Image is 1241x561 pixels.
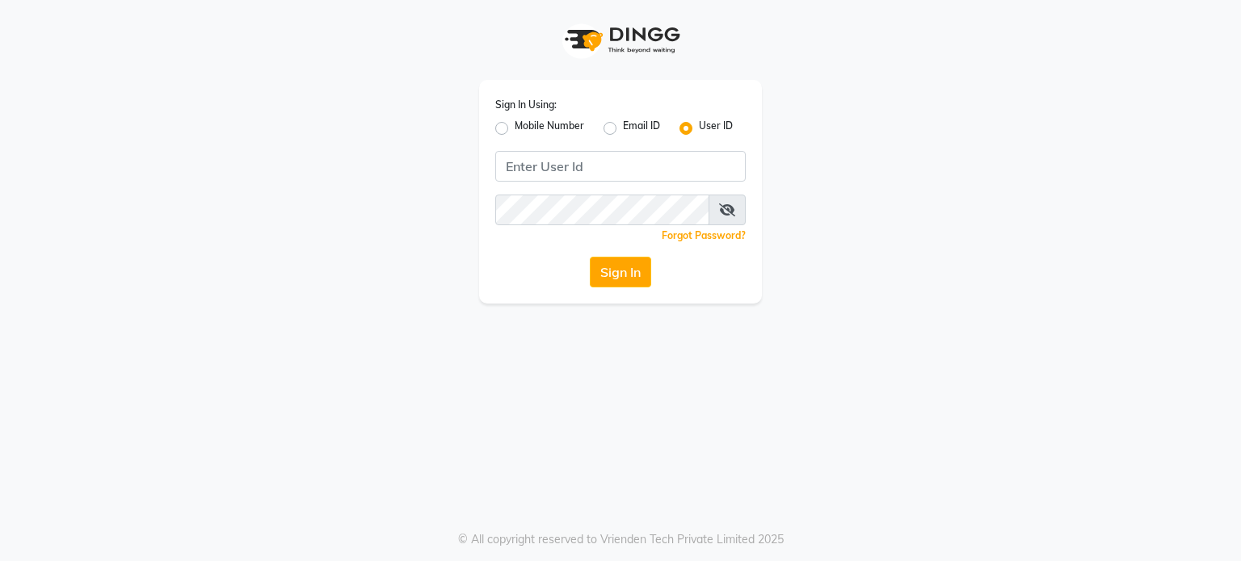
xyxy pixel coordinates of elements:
[590,257,651,287] button: Sign In
[623,119,660,138] label: Email ID
[495,195,709,225] input: Username
[495,151,746,182] input: Username
[495,98,557,112] label: Sign In Using:
[515,119,584,138] label: Mobile Number
[699,119,733,138] label: User ID
[556,16,685,64] img: logo1.svg
[662,229,746,241] a: Forgot Password?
